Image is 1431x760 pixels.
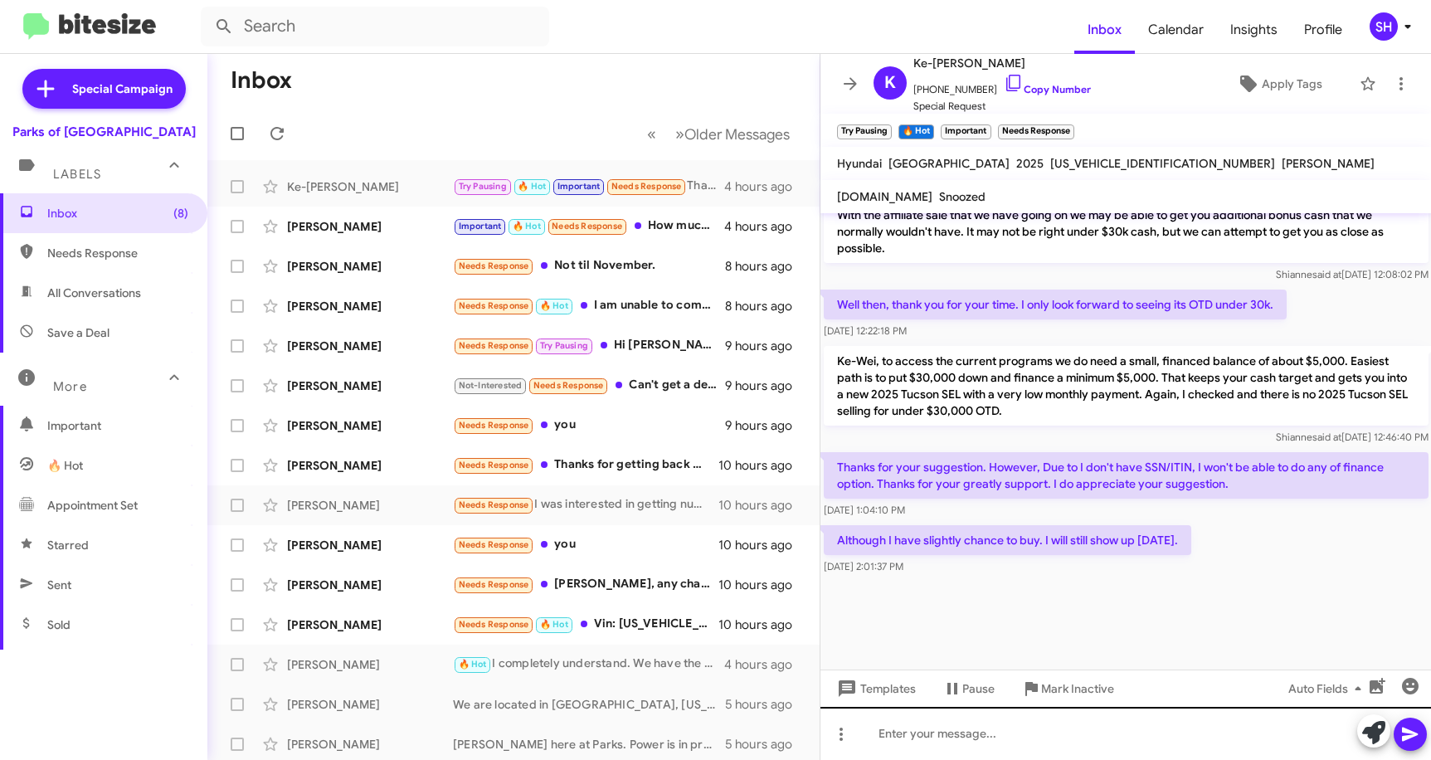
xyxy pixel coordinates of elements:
[513,221,541,231] span: 🔥 Hot
[913,98,1091,114] span: Special Request
[913,53,1091,73] span: Ke-[PERSON_NAME]
[998,124,1074,139] small: Needs Response
[459,380,523,391] span: Not-Interested
[287,417,453,434] div: [PERSON_NAME]
[287,537,453,553] div: [PERSON_NAME]
[453,296,725,315] div: I am unable to come in. I am caring for my wife she had major surgery.
[453,696,725,713] div: We are located in [GEOGRAPHIC_DATA], [US_STATE].
[459,261,529,271] span: Needs Response
[53,379,87,394] span: More
[47,537,89,553] span: Starred
[675,124,684,144] span: »
[540,619,568,630] span: 🔥 Hot
[47,245,188,261] span: Needs Response
[287,218,453,235] div: [PERSON_NAME]
[453,376,725,395] div: Can't get a deal made
[724,178,806,195] div: 4 hours ago
[1041,674,1114,704] span: Mark Inactive
[824,346,1429,426] p: Ke-Wei, to access the current programs we do need a small, financed balance of about $5,000. Easi...
[47,205,188,222] span: Inbox
[453,256,725,275] div: Not til November.
[718,577,806,593] div: 10 hours ago
[725,417,806,434] div: 9 hours ago
[1291,6,1356,54] a: Profile
[287,736,453,753] div: [PERSON_NAME]
[552,221,622,231] span: Needs Response
[1074,6,1135,54] a: Inbox
[725,338,806,354] div: 9 hours ago
[834,674,916,704] span: Templates
[824,200,1429,263] p: With the affiliate sale that we have going on we may be able to get you additional bonus cash tha...
[1217,6,1291,54] a: Insights
[518,181,546,192] span: 🔥 Hot
[913,73,1091,98] span: [PHONE_NUMBER]
[611,181,682,192] span: Needs Response
[1275,431,1428,443] span: Shianne [DATE] 12:46:40 PM
[725,696,806,713] div: 5 hours ago
[837,156,882,171] span: Hyundai
[459,659,487,670] span: 🔥 Hot
[824,324,907,337] span: [DATE] 12:22:18 PM
[459,221,502,231] span: Important
[287,457,453,474] div: [PERSON_NAME]
[287,497,453,514] div: [PERSON_NAME]
[453,217,724,236] div: How much would it be out the door
[47,417,188,434] span: Important
[459,420,529,431] span: Needs Response
[453,177,724,196] div: Thanks for your suggestion. However, Due to I don't have SSN/ITIN, I won't be able to do any of f...
[1312,268,1341,280] span: said at
[453,495,718,514] div: I was interested in getting numbers on stock number FH21792
[459,460,529,470] span: Needs Response
[884,70,896,96] span: K
[647,124,656,144] span: «
[898,124,934,139] small: 🔥 Hot
[287,656,453,673] div: [PERSON_NAME]
[557,181,601,192] span: Important
[287,298,453,314] div: [PERSON_NAME]
[718,497,806,514] div: 10 hours ago
[453,535,718,554] div: you
[824,504,905,516] span: [DATE] 1:04:10 PM
[459,579,529,590] span: Needs Response
[1135,6,1217,54] a: Calendar
[1370,12,1398,41] div: SH
[540,340,588,351] span: Try Pausing
[1275,268,1428,280] span: Shianne [DATE] 12:08:02 PM
[53,167,101,182] span: Labels
[453,416,725,435] div: you
[287,338,453,354] div: [PERSON_NAME]
[1288,674,1368,704] span: Auto Fields
[725,298,806,314] div: 8 hours ago
[201,7,549,46] input: Search
[718,537,806,553] div: 10 hours ago
[453,456,718,475] div: Thanks for getting back with me but we have decided to hold off for a while
[47,285,141,301] span: All Conversations
[287,696,453,713] div: [PERSON_NAME]
[453,336,725,355] div: Hi [PERSON_NAME], unfortunately I will not be able to attend because it looks like will out of to...
[1016,156,1044,171] span: 2025
[47,616,71,633] span: Sold
[1004,83,1091,95] a: Copy Number
[47,324,110,341] span: Save a Deal
[453,575,718,594] div: [PERSON_NAME], any chance this is [PERSON_NAME] the WWE wrestler?
[824,525,1191,555] p: Although I have slightly chance to buy. I will still show up [DATE].
[724,656,806,673] div: 4 hours ago
[824,452,1429,499] p: Thanks for your suggestion. However, Due to I don't have SSN/ITIN, I won't be able to do any of f...
[1356,12,1413,41] button: SH
[533,380,604,391] span: Needs Response
[459,340,529,351] span: Needs Response
[939,189,986,204] span: Snoozed
[725,736,806,753] div: 5 hours ago
[941,124,991,139] small: Important
[287,178,453,195] div: Ke-[PERSON_NAME]
[287,258,453,275] div: [PERSON_NAME]
[1312,431,1341,443] span: said at
[1008,674,1127,704] button: Mark Inactive
[718,457,806,474] div: 10 hours ago
[231,67,292,94] h1: Inbox
[47,497,138,514] span: Appointment Set
[1275,674,1381,704] button: Auto Fields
